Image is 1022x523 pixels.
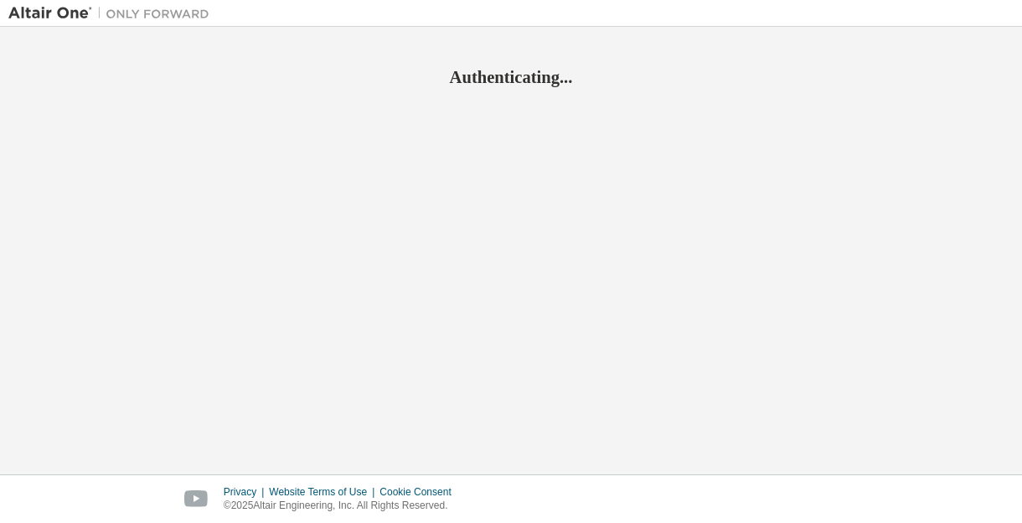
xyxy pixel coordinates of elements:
div: Website Terms of Use [269,485,379,499]
div: Cookie Consent [379,485,461,499]
img: youtube.svg [184,490,209,508]
img: Altair One [8,5,218,22]
h2: Authenticating... [8,66,1014,88]
p: © 2025 Altair Engineering, Inc. All Rights Reserved. [224,499,462,513]
div: Privacy [224,485,269,499]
